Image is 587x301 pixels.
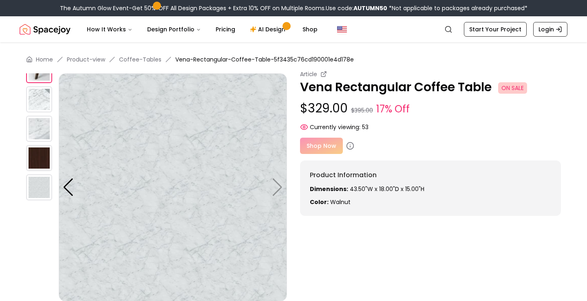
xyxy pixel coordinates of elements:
button: How It Works [80,21,139,37]
img: https://storage.googleapis.com/spacejoy-main/assets/5f3435c76cd190001e4d178e/product_6_3258kdpn63np [26,116,52,142]
a: Login [533,22,567,37]
span: 53 [362,123,369,131]
a: Product-view [67,55,105,64]
a: Home [36,55,53,64]
h6: Product Information [310,170,551,180]
a: Pricing [209,21,242,37]
a: AI Design [243,21,294,37]
b: AUTUMN50 [353,4,387,12]
img: https://storage.googleapis.com/spacejoy-main/assets/5f3435c76cd190001e4d178e/product_8_15bbhlp0iigh [26,174,52,200]
img: United States [337,24,347,34]
img: https://storage.googleapis.com/spacejoy-main/assets/5f3435c76cd190001e4d178e/product_5_f7n6139l6fkh [26,86,52,112]
small: $395.00 [351,106,373,114]
span: Currently viewing: [310,123,360,131]
a: Shop [296,21,324,37]
nav: Main [80,21,324,37]
span: ON SALE [498,82,527,94]
span: Vena-Rectangular-Coffee-Table-5f3435c76cd190001e4d178e [175,55,354,64]
span: walnut [330,198,351,206]
div: The Autumn Glow Event-Get 50% OFF All Design Packages + Extra 10% OFF on Multiple Rooms. [60,4,527,12]
strong: Color: [310,198,329,206]
span: Use code: [326,4,387,12]
small: 17% Off [376,102,410,116]
button: Design Portfolio [141,21,207,37]
a: Coffee-Tables [119,55,161,64]
small: Article [300,70,317,78]
a: Spacejoy [20,21,71,37]
img: Spacejoy Logo [20,21,71,37]
strong: Dimensions: [310,185,348,193]
a: Start Your Project [464,22,527,37]
p: 43.50"W x 18.00"D x 15.00"H [310,185,551,193]
nav: Global [20,16,567,42]
p: $329.00 [300,101,561,116]
span: *Not applicable to packages already purchased* [387,4,527,12]
img: https://storage.googleapis.com/spacejoy-main/assets/5f3435c76cd190001e4d178e/product_7_moop8m8id89f [26,145,52,171]
p: Vena Rectangular Coffee Table [300,80,561,94]
nav: breadcrumb [26,55,561,64]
